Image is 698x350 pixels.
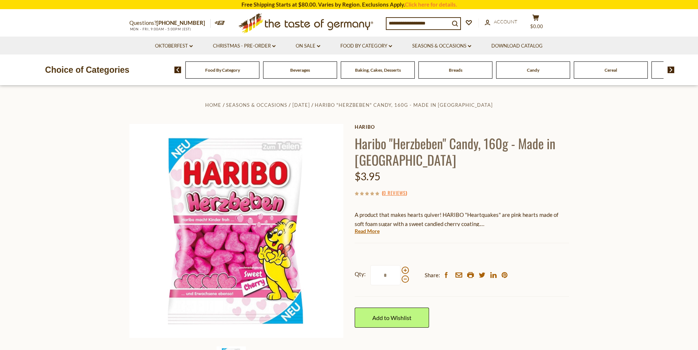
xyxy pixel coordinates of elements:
img: next arrow [668,67,675,73]
a: Haribo [355,124,569,130]
a: Home [205,102,221,108]
a: Beverages [290,67,310,73]
a: Haribo "Herzbeben" Candy, 160g - Made in [GEOGRAPHIC_DATA] [315,102,493,108]
img: previous arrow [174,67,181,73]
input: Qty: [370,265,400,285]
a: Food By Category [205,67,240,73]
a: Candy [527,67,539,73]
span: A product that makes hearts quiver! HARIBO "Heartquakes" are pink hearts made of soft foam sugar ... [355,211,558,227]
a: Account [485,18,517,26]
a: Click here for details. [405,1,457,8]
a: Baking, Cakes, Desserts [355,67,401,73]
a: Breads [449,67,462,73]
a: On Sale [296,42,320,50]
a: Download Catalog [491,42,543,50]
a: Add to Wishlist [355,308,429,328]
span: Share: [425,271,440,280]
a: Cereal [605,67,617,73]
span: $3.95 [355,170,380,182]
a: Oktoberfest [155,42,193,50]
h1: Haribo "Herzbeben" Candy, 160g - Made in [GEOGRAPHIC_DATA] [355,135,569,168]
a: Seasons & Occasions [412,42,471,50]
span: ( ) [382,189,407,196]
a: Seasons & Occasions [226,102,287,108]
button: $0.00 [525,14,547,33]
span: MON - FRI, 9:00AM - 5:00PM (EST) [129,27,192,31]
p: Questions? [129,18,211,28]
span: Account [494,19,517,25]
img: Haribo Harzbeben [129,124,344,338]
a: 0 Reviews [383,189,406,197]
a: [DATE] [292,102,310,108]
strong: Qty: [355,270,366,279]
span: $0.00 [530,23,543,29]
a: [PHONE_NUMBER] [156,19,205,26]
a: Read More [355,227,380,235]
a: Food By Category [340,42,392,50]
a: Christmas - PRE-ORDER [213,42,276,50]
